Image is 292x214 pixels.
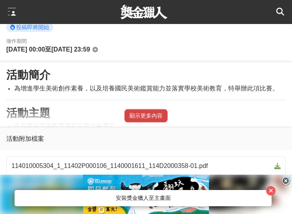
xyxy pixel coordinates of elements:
strong: 活動簡介 [6,69,50,81]
a: 114010005304_1_11402P000106_1140001611_114D2000358-01.pdf [6,156,286,176]
img: 337aedc9-5b4c-4608-bb2e-72af8c4714fc.jpg [83,175,209,214]
span: 為增進學生美術創作素養，以及培養國民美術鑑賞能力並落實學校美術教育，特舉辦此項比賽。 [14,85,279,92]
span: [DATE] 23:59 [51,46,90,53]
span: 114010005304_1_11402P000106_1140001611_114D2000358-01.pdf [11,161,271,171]
p: 安裝獎金獵人至主畫面 [24,194,262,202]
span: [DATE] 00:00 [6,46,45,53]
span: 徵件期間 [6,38,27,44]
span: 至 [45,46,51,53]
button: 顯示更多內容 [124,109,168,122]
span: 投稿即將開始 [6,22,53,32]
